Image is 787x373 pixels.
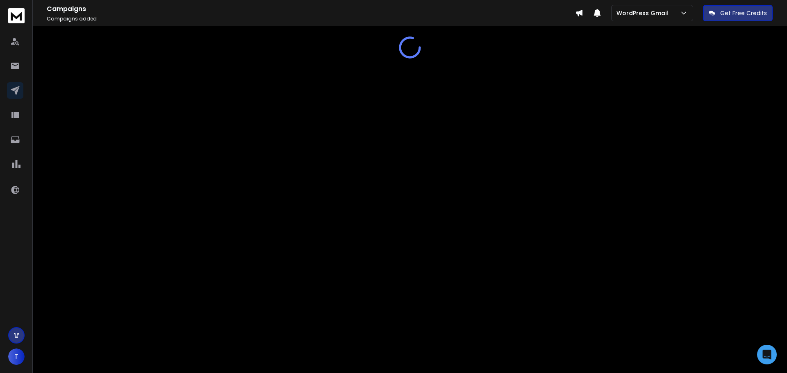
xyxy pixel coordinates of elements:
img: logo [8,8,25,23]
p: Get Free Credits [720,9,767,17]
h1: Campaigns [47,4,575,14]
p: Campaigns added [47,16,575,22]
button: T [8,348,25,365]
p: WordPress Gmail [616,9,671,17]
div: Open Intercom Messenger [757,345,777,364]
button: Get Free Credits [703,5,773,21]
